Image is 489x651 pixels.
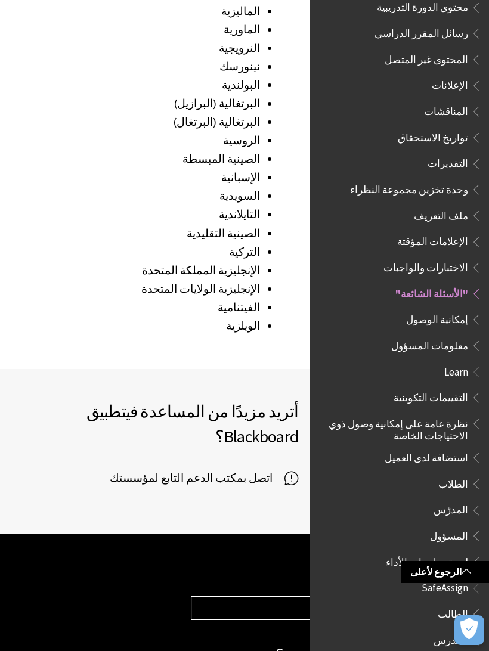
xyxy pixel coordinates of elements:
[12,281,260,297] li: الإنجليزية الولايات المتحدة
[12,299,260,316] li: الفيتنامية
[398,128,468,144] span: تواريخ الاستحقاق
[324,414,468,442] span: نظرة عامة على إمكانية وصول ذوي الاحتياجات الخاصة
[86,401,298,447] span: تطبيق Blackboard
[395,284,468,300] span: "الأسئلة الشائعة"
[110,469,298,487] a: اتصل بمكتب الدعم التابع لمؤسستك
[434,630,468,646] span: المدرس
[12,3,260,20] li: الماليزية
[12,151,260,168] li: الصينية المبسطة
[110,469,284,487] span: اتصل بمكتب الدعم التابع لمؤسستك
[12,244,260,261] li: التركية
[386,552,468,568] span: لوحة معلومات الأداء
[428,154,468,170] span: التقديرات
[434,500,468,516] span: المدرّس
[12,262,260,279] li: الإنجليزية المملكة المتحدة
[424,101,468,117] span: المناقشات
[385,49,468,66] span: المحتوى غير المتصل
[406,309,468,325] span: إمكانية الوصول
[375,23,468,39] span: رسائل المقرر الدراسي
[191,563,477,584] h2: مساعدة منتجات Blackboard
[12,21,260,38] li: الماورية
[12,169,260,186] li: الإسبانية
[397,232,468,248] span: الإعلامات المؤقتة
[12,77,260,94] li: البولندية
[432,76,468,92] span: الإعلانات
[12,318,260,334] li: الويلزية
[12,132,260,149] li: الروسية
[430,526,468,542] span: المسؤول
[391,336,468,352] span: معلومات المسؤول
[383,258,468,274] span: الاختبارات والواجبات
[12,58,260,75] li: نينورسك
[422,578,468,594] span: SafeAssign
[12,114,260,131] li: البرتغالية (البرتغال)
[385,448,468,464] span: استضافة لدى العميل
[394,387,468,404] span: التقييمات التكوينية
[350,179,468,196] span: وحدة تخزين مجموعة النظراء
[12,206,260,223] li: التايلاندية
[444,362,468,378] span: Learn
[454,615,484,645] button: فتح التفضيلات
[12,225,260,242] li: الصينية التقليدية
[414,206,468,222] span: ملف التعريف
[12,95,260,112] li: البرتغالية (البرازيل)
[438,474,468,490] span: الطلاب
[401,561,489,583] a: الرجوع لأعلى
[317,362,482,572] nav: Book outline for Blackboard Learn Help
[12,188,260,204] li: السويدية
[438,604,468,620] span: الطالب
[12,399,298,449] h2: أتريد مزيدًا من المساعدة في ؟
[12,40,260,57] li: النرويجية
